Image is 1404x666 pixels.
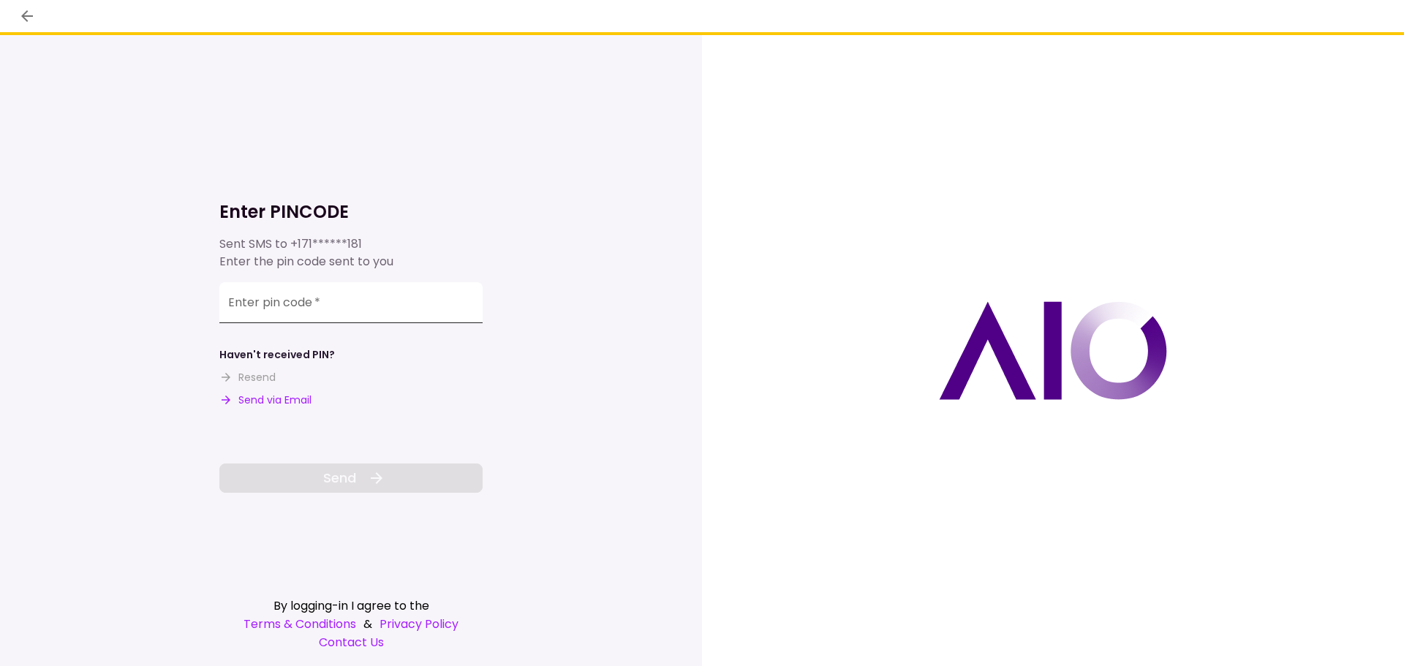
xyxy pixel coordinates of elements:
button: Resend [219,370,276,385]
img: AIO logo [939,301,1167,400]
button: Send via Email [219,393,312,408]
div: & [219,615,483,633]
a: Terms & Conditions [244,615,356,633]
div: Sent SMS to Enter the pin code sent to you [219,235,483,270]
div: Haven't received PIN? [219,347,335,363]
button: Send [219,463,483,493]
button: back [15,4,39,29]
a: Privacy Policy [380,615,458,633]
span: Send [323,468,356,488]
a: Contact Us [219,633,483,651]
h1: Enter PINCODE [219,200,483,224]
div: By logging-in I agree to the [219,597,483,615]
